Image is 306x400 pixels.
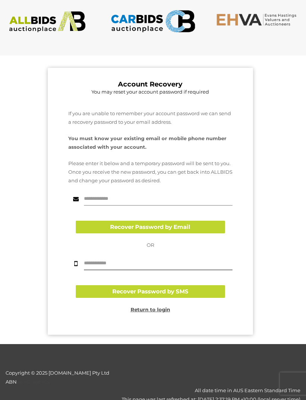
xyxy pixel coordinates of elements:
[68,135,227,150] strong: You must know your existing email or mobile phone number associated with your account.
[68,89,232,94] h5: You may reset your account password if required
[68,241,232,249] p: OR
[68,159,232,185] p: Please enter it below and a temporary password will be sent to you. Once you receive the new pass...
[131,306,170,312] a: Return to login
[68,109,232,127] p: If you are unable to remember your account password we can send a recovery password to your email...
[110,7,196,35] img: CARBIDS.com.au
[17,379,50,385] a: 26 101 308 105
[5,11,90,32] img: ALLBIDS.com.au
[76,285,225,298] button: Recover Password by SMS
[118,80,182,88] b: Account Recovery
[216,13,301,26] img: EHVA.com.au
[76,221,225,234] button: Recover Password by Email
